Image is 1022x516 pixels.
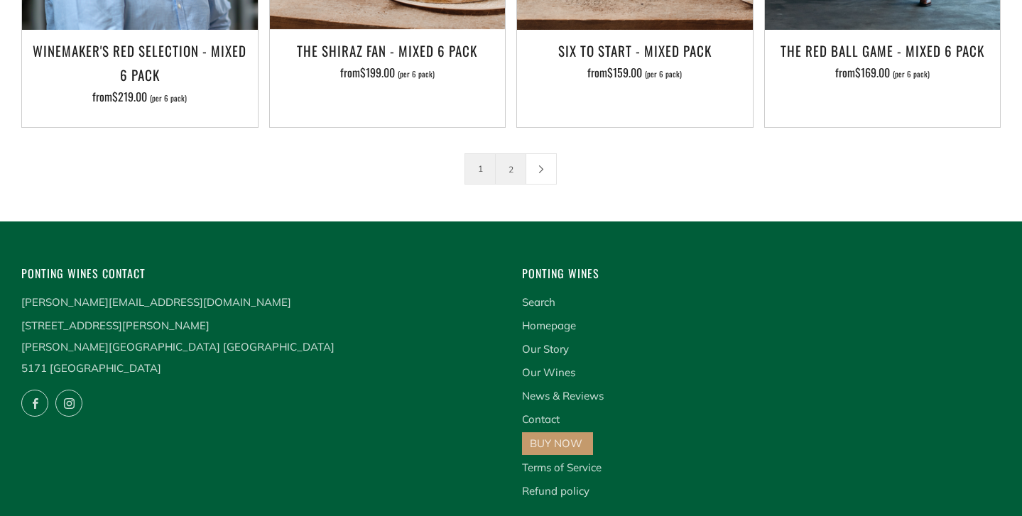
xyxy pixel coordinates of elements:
[835,64,930,81] span: from
[855,64,890,81] span: $169.00
[522,366,575,379] a: Our Wines
[522,412,560,426] a: Contact
[645,70,682,78] span: (per 6 pack)
[29,38,251,87] h3: Winemaker's Red Selection - Mixed 6 Pack
[21,264,501,283] h4: Ponting Wines Contact
[496,154,526,184] a: 2
[112,88,147,105] span: $219.00
[92,88,187,105] span: from
[22,38,258,109] a: Winemaker's Red Selection - Mixed 6 Pack from$219.00 (per 6 pack)
[607,64,642,81] span: $159.00
[522,389,604,402] a: News & Reviews
[21,295,291,309] a: [PERSON_NAME][EMAIL_ADDRESS][DOMAIN_NAME]
[277,38,499,62] h3: The Shiraz Fan - Mixed 6 Pack
[464,153,496,185] span: 1
[524,38,746,62] h3: Six To Start - Mixed Pack
[398,70,435,78] span: (per 6 pack)
[522,264,1001,283] h4: Ponting Wines
[270,38,506,109] a: The Shiraz Fan - Mixed 6 Pack from$199.00 (per 6 pack)
[522,461,602,474] a: Terms of Service
[340,64,435,81] span: from
[587,64,682,81] span: from
[522,484,589,498] a: Refund policy
[893,70,930,78] span: (per 6 pack)
[522,319,576,332] a: Homepage
[360,64,395,81] span: $199.00
[772,38,994,62] h3: The Red Ball Game - Mixed 6 Pack
[150,94,187,102] span: (per 6 pack)
[522,295,555,309] a: Search
[522,342,569,356] a: Our Story
[765,38,1001,109] a: The Red Ball Game - Mixed 6 Pack from$169.00 (per 6 pack)
[517,38,753,109] a: Six To Start - Mixed Pack from$159.00 (per 6 pack)
[530,437,582,450] a: BUY NOW
[21,315,501,379] p: [STREET_ADDRESS][PERSON_NAME] [PERSON_NAME][GEOGRAPHIC_DATA] [GEOGRAPHIC_DATA] 5171 [GEOGRAPHIC_D...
